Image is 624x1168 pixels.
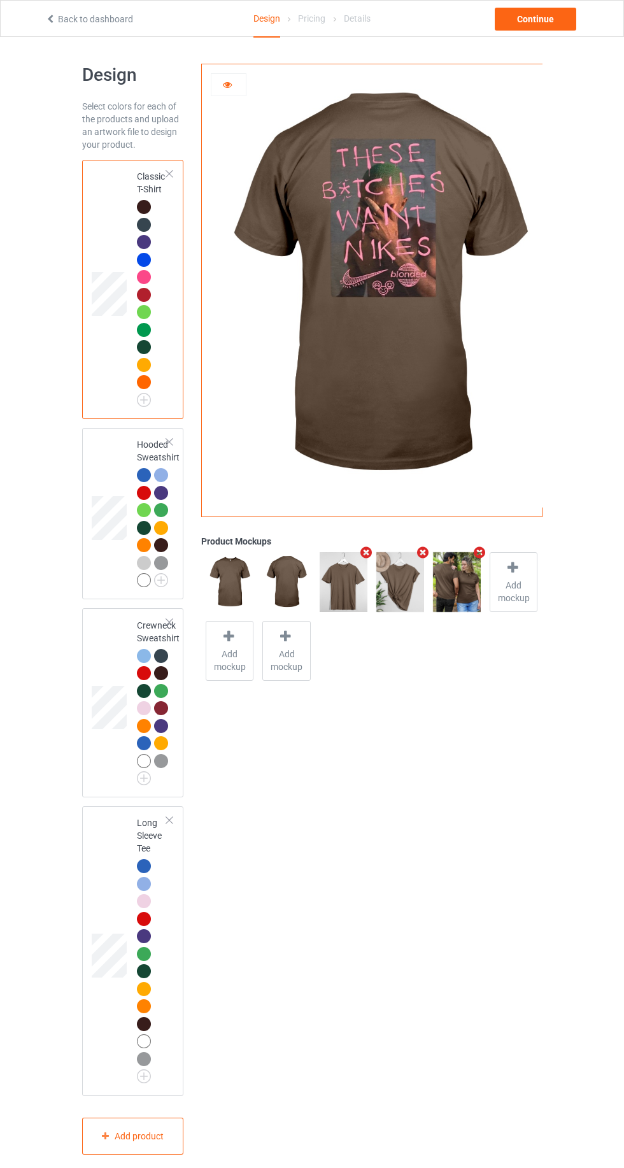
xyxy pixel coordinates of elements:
[82,806,184,1095] div: Long Sleeve Tee
[433,552,481,612] img: regular.jpg
[344,1,371,36] div: Details
[137,1069,151,1083] img: svg+xml;base64,PD94bWwgdmVyc2lvbj0iMS4wIiBlbmNvZGluZz0iVVRGLTgiPz4KPHN2ZyB3aWR0aD0iMjJweCIgaGVpZ2...
[206,621,253,681] div: Add mockup
[82,428,184,600] div: Hooded Sweatshirt
[206,648,253,673] span: Add mockup
[82,608,184,797] div: Crewneck Sweatshirt
[490,579,537,604] span: Add mockup
[137,438,180,587] div: Hooded Sweatshirt
[137,393,151,407] img: svg+xml;base64,PD94bWwgdmVyc2lvbj0iMS4wIiBlbmNvZGluZz0iVVRGLTgiPz4KPHN2ZyB3aWR0aD0iMjJweCIgaGVpZ2...
[262,552,310,612] img: regular.jpg
[490,552,537,612] div: Add mockup
[253,1,280,38] div: Design
[137,771,151,785] img: svg+xml;base64,PD94bWwgdmVyc2lvbj0iMS4wIiBlbmNvZGluZz0iVVRGLTgiPz4KPHN2ZyB3aWR0aD0iMjJweCIgaGVpZ2...
[263,648,309,673] span: Add mockup
[320,552,367,612] img: regular.jpg
[82,160,184,419] div: Classic T-Shirt
[358,546,374,559] i: Remove mockup
[82,64,184,87] h1: Design
[137,619,180,781] div: Crewneck Sweatshirt
[82,100,184,151] div: Select colors for each of the products and upload an artwork file to design your product.
[45,14,133,24] a: Back to dashboard
[206,552,253,612] img: regular.jpg
[262,621,310,681] div: Add mockup
[495,8,576,31] div: Continue
[154,573,168,587] img: svg+xml;base64,PD94bWwgdmVyc2lvbj0iMS4wIiBlbmNvZGluZz0iVVRGLTgiPz4KPHN2ZyB3aWR0aD0iMjJweCIgaGVpZ2...
[82,1118,184,1155] div: Add product
[137,816,167,1079] div: Long Sleeve Tee
[298,1,325,36] div: Pricing
[472,546,488,559] i: Remove mockup
[415,546,431,559] i: Remove mockup
[376,552,424,612] img: regular.jpg
[137,170,167,402] div: Classic T-Shirt
[201,535,542,548] div: Product Mockups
